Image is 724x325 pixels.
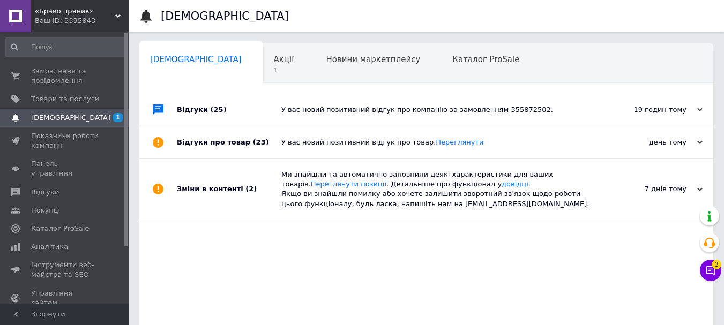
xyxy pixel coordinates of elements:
[177,159,281,220] div: Зміни в контенті
[274,55,294,64] span: Акції
[595,184,703,194] div: 7 днів тому
[253,138,269,146] span: (23)
[281,170,595,209] div: Ми знайшли та автоматично заповнили деякі характеристики для ваших товарів. . Детальніше про функ...
[31,260,99,279] span: Інструменти веб-майстра та SEO
[31,206,60,215] span: Покупці
[31,187,59,197] span: Відгуки
[281,105,595,115] div: У вас новий позитивний відгук про компанію за замовленням 355872502.
[712,260,721,269] span: 3
[274,66,294,74] span: 1
[31,66,99,86] span: Замовлення та повідомлення
[35,16,129,26] div: Ваш ID: 3395843
[595,138,703,147] div: день тому
[31,289,99,308] span: Управління сайтом
[311,180,386,188] a: Переглянути позиції
[31,94,99,104] span: Товари та послуги
[31,131,99,150] span: Показники роботи компанії
[452,55,519,64] span: Каталог ProSale
[177,126,281,158] div: Відгуки про товар
[700,260,721,281] button: Чат з покупцем3
[31,159,99,178] span: Панель управління
[436,138,483,146] a: Переглянути
[161,10,289,22] h1: [DEMOGRAPHIC_DATA]
[595,105,703,115] div: 19 годин тому
[35,6,115,16] span: «Браво пряник»
[326,55,420,64] span: Новини маркетплейсу
[31,242,68,252] span: Аналітика
[31,113,110,123] span: [DEMOGRAPHIC_DATA]
[5,37,126,57] input: Пошук
[177,94,281,126] div: Відгуки
[150,55,242,64] span: [DEMOGRAPHIC_DATA]
[281,138,595,147] div: У вас новий позитивний відгук про товар.
[211,105,227,114] span: (25)
[31,224,89,233] span: Каталог ProSale
[113,113,123,122] span: 1
[502,180,528,188] a: довідці
[245,185,257,193] span: (2)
